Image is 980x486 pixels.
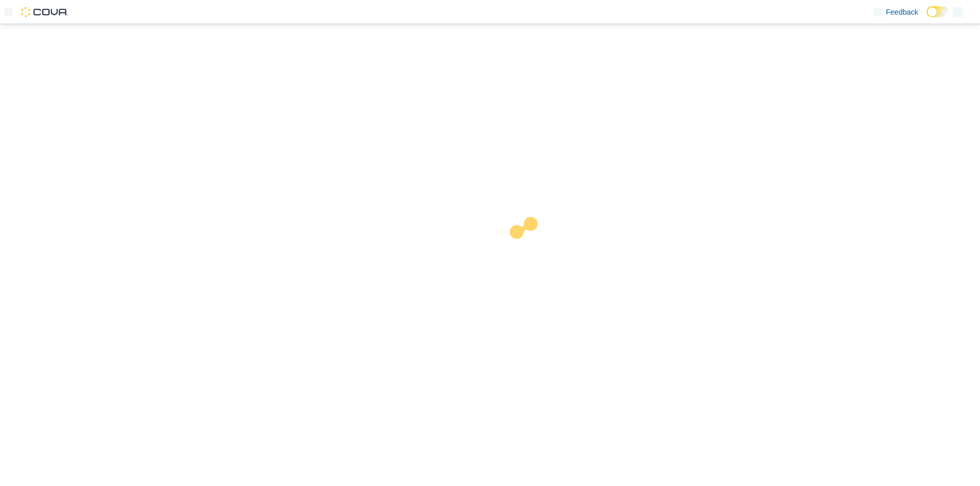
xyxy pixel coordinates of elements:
[869,2,922,23] a: Feedback
[21,7,68,17] img: Cova
[927,6,949,17] input: Dark Mode
[490,209,569,288] img: cova-loader
[886,7,918,17] span: Feedback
